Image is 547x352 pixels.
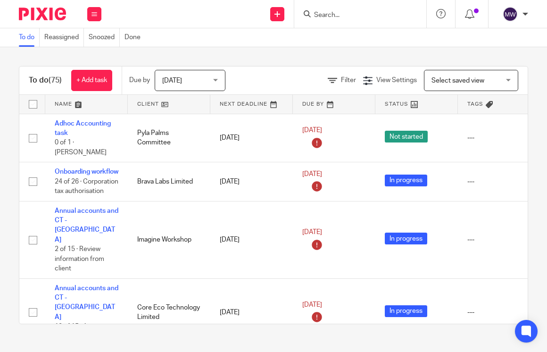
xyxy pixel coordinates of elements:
img: svg%3E [503,7,518,22]
img: Pixie [19,8,66,20]
span: [DATE] [302,229,322,235]
a: Annual accounts and CT - [GEOGRAPHIC_DATA] [55,208,118,243]
p: Due by [129,75,150,85]
td: [DATE] [210,278,293,346]
a: To do [19,28,40,47]
span: 0 of 1 · [PERSON_NAME] [55,139,107,156]
td: [DATE] [210,162,293,201]
a: Onboarding workflow [55,168,118,175]
span: Tags [467,101,483,107]
span: In progress [385,175,427,186]
td: Brava Labs Limited [128,162,210,201]
span: (75) [49,76,62,84]
span: Select saved view [431,77,484,84]
span: [DATE] [162,77,182,84]
span: [DATE] [302,171,322,177]
span: In progress [385,305,427,317]
span: [DATE] [302,127,322,134]
span: In progress [385,233,427,244]
span: 12 of 15 · Accounts Submission [55,323,112,340]
a: Snoozed [89,28,120,47]
div: --- [467,177,531,186]
td: Imagine Workshop [128,201,210,278]
td: Core Eco Technology Limited [128,278,210,346]
span: Not started [385,131,428,142]
td: [DATE] [210,201,293,278]
div: --- [467,308,531,317]
h1: To do [29,75,62,85]
div: --- [467,235,531,244]
a: Annual accounts and CT - [GEOGRAPHIC_DATA] [55,285,118,320]
td: [DATE] [210,114,293,162]
td: Pyla Palms Committee [128,114,210,162]
a: Done [124,28,145,47]
a: Adhoc Accounting task [55,120,111,136]
a: + Add task [71,70,112,91]
div: --- [467,133,531,142]
span: View Settings [376,77,417,84]
span: Filter [341,77,356,84]
span: 2 of 15 · Review information from client [55,246,104,272]
span: 24 of 26 · Corporation tax authorisation [55,178,118,195]
input: Search [313,11,398,20]
a: Reassigned [44,28,84,47]
span: [DATE] [302,302,322,308]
